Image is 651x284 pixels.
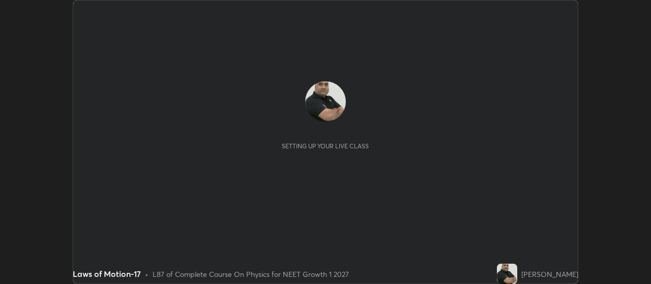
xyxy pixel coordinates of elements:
[145,269,149,279] div: •
[497,264,517,284] img: eacf0803778e41e7b506779bab53d040.jpg
[521,269,578,279] div: [PERSON_NAME]
[153,269,349,279] div: L87 of Complete Course On Physics for NEET Growth 1 2027
[282,142,369,150] div: Setting up your live class
[73,268,141,280] div: Laws of Motion-17
[305,81,346,122] img: eacf0803778e41e7b506779bab53d040.jpg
